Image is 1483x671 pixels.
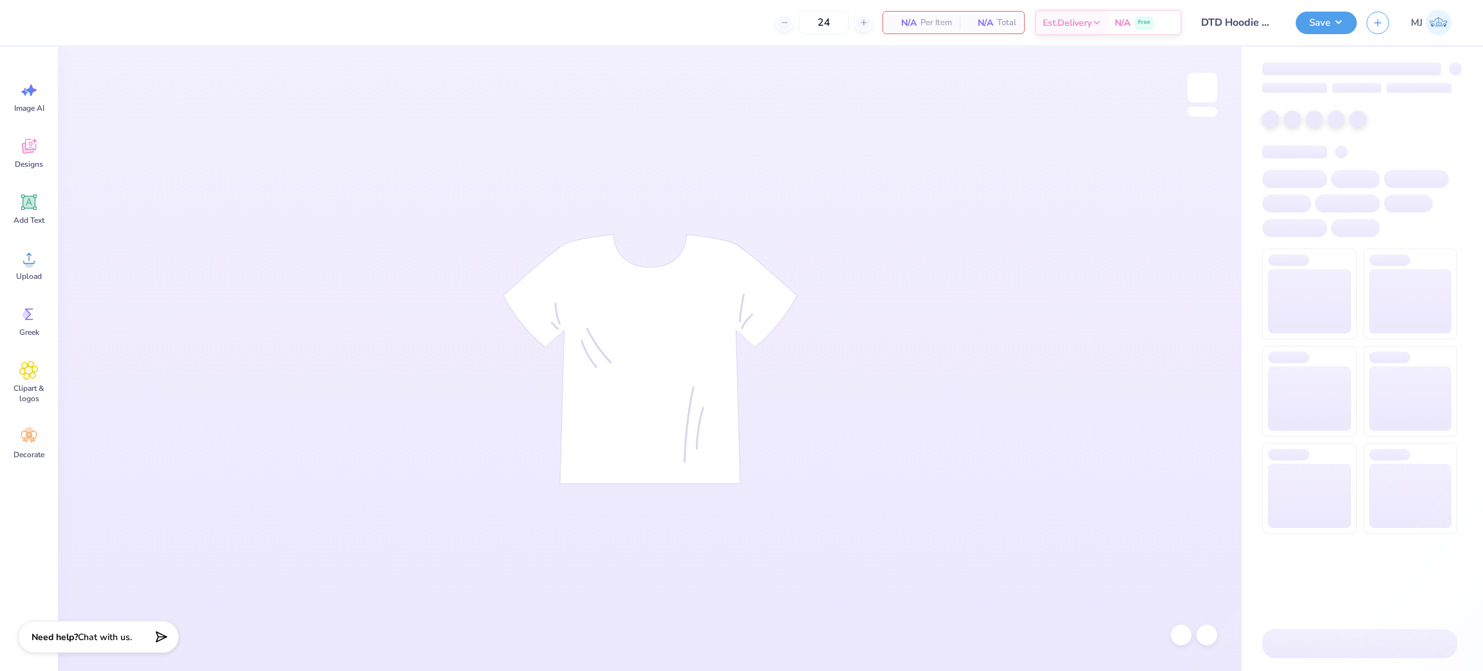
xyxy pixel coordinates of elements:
span: Free [1138,18,1150,27]
span: Clipart & logos [8,383,50,404]
button: Save [1296,12,1357,34]
span: Chat with us. [78,631,132,643]
span: Per Item [920,16,952,30]
span: Est. Delivery [1043,16,1092,30]
span: N/A [891,16,917,30]
span: Image AI [14,103,44,113]
img: tee-skeleton.svg [503,234,797,484]
span: N/A [1115,16,1130,30]
input: Untitled Design [1191,10,1286,35]
span: Greek [19,327,39,337]
strong: Need help? [32,631,78,643]
span: Upload [16,271,42,281]
span: Decorate [14,449,44,460]
span: Total [997,16,1016,30]
span: Designs [15,159,43,169]
span: MJ [1411,15,1422,30]
input: – – [799,11,849,34]
span: Add Text [14,215,44,225]
img: Mark Joshua Mullasgo [1426,10,1451,35]
span: N/A [967,16,993,30]
a: MJ [1405,10,1457,35]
